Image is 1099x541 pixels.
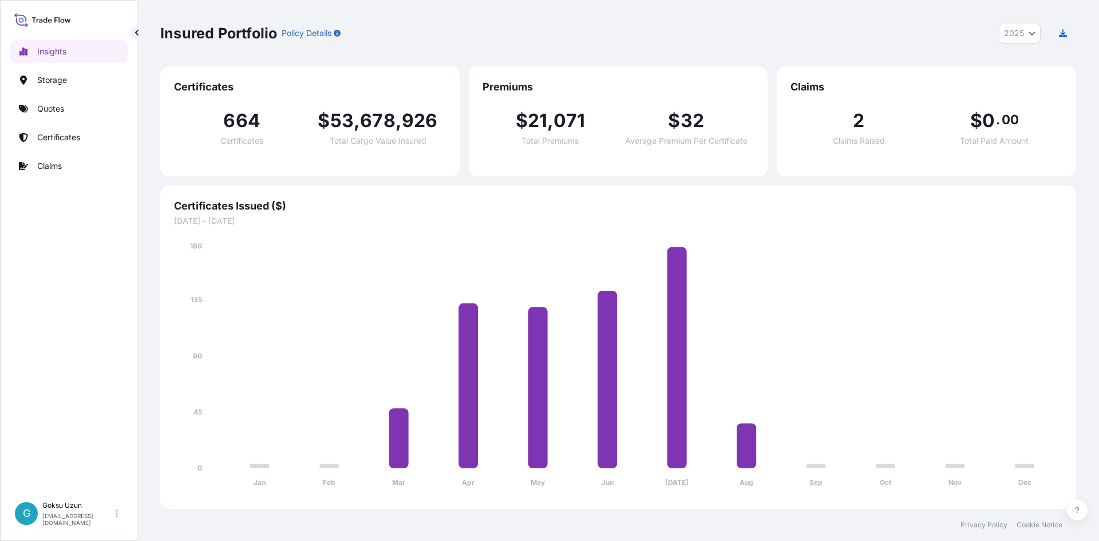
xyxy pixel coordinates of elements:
p: Goksu Uzun [42,501,113,510]
a: Certificates [10,126,128,149]
span: [DATE] - [DATE] [174,215,1062,227]
a: Quotes [10,97,128,120]
span: 2025 [1004,27,1024,39]
span: $ [516,112,528,130]
p: Policy Details [282,27,331,39]
tspan: Mar [392,478,405,487]
p: [EMAIL_ADDRESS][DOMAIN_NAME] [42,512,113,526]
span: Claims Raised [833,137,885,145]
span: 32 [681,112,704,130]
span: $ [668,112,680,130]
span: Total Paid Amount [960,137,1029,145]
span: 664 [223,112,260,130]
a: Claims [10,155,128,177]
tspan: Jan [254,478,266,487]
span: 0 [982,112,995,130]
span: Premiums [483,80,754,94]
span: Certificates [220,137,263,145]
tspan: 90 [193,352,202,360]
span: , [354,112,360,130]
tspan: Dec [1018,478,1031,487]
tspan: 180 [190,242,202,250]
p: Claims [37,160,62,172]
p: Certificates [37,132,80,143]
tspan: Feb [323,478,335,487]
span: Average Premium Per Certificate [625,137,748,145]
span: 2 [853,112,864,130]
a: Storage [10,69,128,92]
p: Insights [37,46,66,57]
span: G [23,508,30,519]
tspan: May [531,478,545,487]
span: 926 [402,112,438,130]
span: 21 [528,112,547,130]
p: Quotes [37,103,64,114]
tspan: Jun [602,478,614,487]
span: $ [318,112,330,130]
span: . [996,115,1000,124]
span: , [396,112,402,130]
tspan: [DATE] [665,478,689,487]
span: Certificates [174,80,446,94]
span: 071 [554,112,585,130]
tspan: 45 [193,408,202,416]
span: , [547,112,554,130]
a: Insights [10,40,128,63]
button: Year Selector [999,23,1041,44]
tspan: Apr [462,478,475,487]
tspan: Sep [809,478,823,487]
tspan: Aug [740,478,753,487]
span: Total Premiums [521,137,579,145]
tspan: 0 [197,464,202,472]
a: Privacy Policy [960,520,1007,530]
span: 678 [360,112,396,130]
span: 53 [330,112,354,130]
p: Insured Portfolio [160,24,277,42]
a: Cookie Notice [1017,520,1062,530]
tspan: 135 [191,295,202,304]
span: $ [970,112,982,130]
span: 00 [1002,115,1019,124]
span: Certificates Issued ($) [174,199,1062,213]
tspan: Nov [948,478,962,487]
span: Claims [790,80,1062,94]
span: Total Cargo Value Insured [330,137,426,145]
tspan: Oct [880,478,892,487]
p: Storage [37,74,67,86]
